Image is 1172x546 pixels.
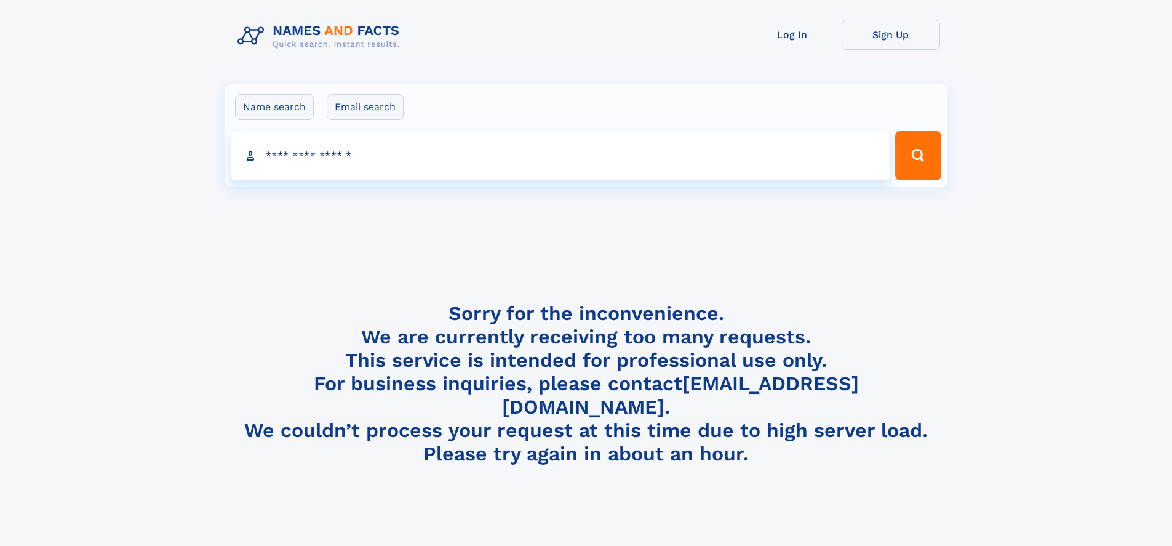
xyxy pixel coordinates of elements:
[842,20,940,50] a: Sign Up
[743,20,842,50] a: Log In
[327,94,404,120] label: Email search
[235,94,314,120] label: Name search
[233,20,410,53] img: Logo Names and Facts
[233,302,940,466] h4: Sorry for the inconvenience. We are currently receiving too many requests. This service is intend...
[502,372,859,419] a: [EMAIL_ADDRESS][DOMAIN_NAME]
[231,131,890,180] input: search input
[895,131,941,180] button: Search Button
